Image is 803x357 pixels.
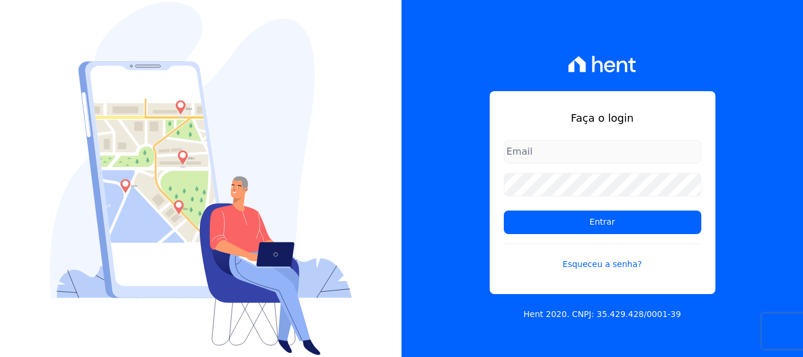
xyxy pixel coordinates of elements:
[504,110,701,126] h1: Faça o login
[504,140,701,164] input: Email
[504,211,701,234] input: Entrar
[50,2,352,355] img: Login
[504,243,701,271] a: Esqueceu a senha?
[524,308,681,321] p: Hent 2020. CNPJ: 35.429.428/0001-39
